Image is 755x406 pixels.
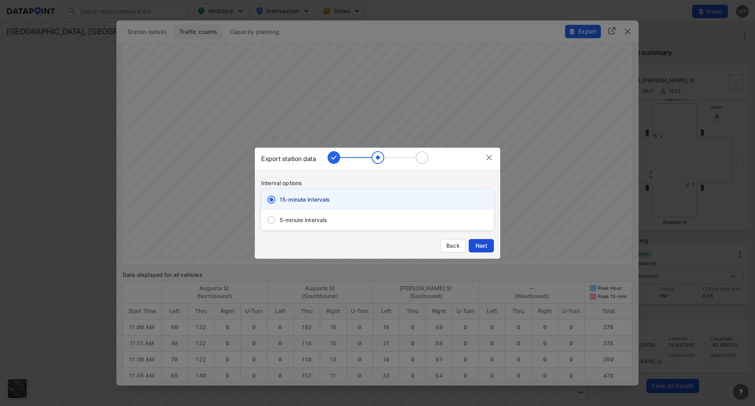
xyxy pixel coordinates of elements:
[261,179,500,187] div: Interval options
[261,154,316,163] div: Export station data
[328,151,428,164] img: AXHlEvdr0APnAAAAAElFTkSuQmCC
[446,242,460,250] span: Back
[280,216,327,224] span: 5-minute intervals
[280,196,330,204] span: 15-minute intervals
[484,153,494,162] img: IvGo9hDFjq0U70AQfCTEoVEAFwAAAAASUVORK5CYII=
[473,242,489,250] span: Next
